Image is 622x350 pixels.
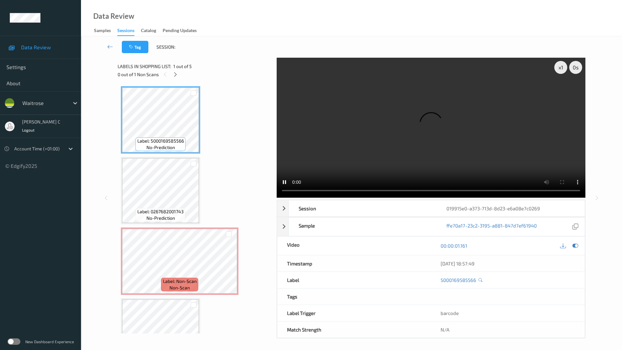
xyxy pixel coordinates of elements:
[94,26,117,35] a: Samples
[277,305,431,321] div: Label Trigger
[277,237,431,255] div: Video
[94,27,111,35] div: Samples
[163,27,197,35] div: Pending Updates
[137,208,184,215] span: Label: 0267682001743
[554,61,567,74] div: x 1
[437,200,585,216] div: 019915e0-a373-713d-8d23-e6a08e7c0269
[289,200,437,216] div: Session
[277,321,431,338] div: Match Strength
[118,63,171,70] span: Labels in shopping list:
[289,217,437,236] div: Sample
[277,272,431,288] div: Label
[277,217,585,236] div: Sampleffe70a17-23c2-3195-a881-847d7ef61940
[441,242,467,249] a: 00:00:01.161
[277,255,431,272] div: Timestamp
[117,27,134,36] div: Sessions
[117,26,141,36] a: Sessions
[431,321,585,338] div: N/A
[141,27,156,35] div: Catalog
[277,288,431,305] div: Tags
[141,26,163,35] a: Catalog
[93,13,134,19] div: Data Review
[446,222,537,231] a: ffe70a17-23c2-3195-a881-847d7ef61940
[431,305,585,321] div: barcode
[173,63,192,70] span: 1 out of 5
[156,44,175,50] span: Session:
[137,138,184,144] span: Label: 5000169585566
[118,70,272,78] div: 0 out of 1 Non Scans
[169,285,190,291] span: non-scan
[163,26,203,35] a: Pending Updates
[569,61,582,74] div: 0 s
[146,215,175,221] span: no-prediction
[163,278,197,285] span: Label: Non-Scan
[122,41,148,53] button: Tag
[277,200,585,217] div: Session019915e0-a373-713d-8d23-e6a08e7c0269
[441,277,476,283] a: 5000169585566
[146,144,175,151] span: no-prediction
[441,260,575,267] div: [DATE] 18:57:49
